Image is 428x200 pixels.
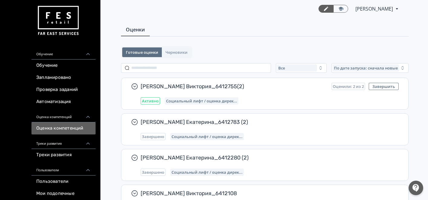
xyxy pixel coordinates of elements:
[126,26,145,33] span: Оценки
[31,149,96,161] a: Треки развития
[172,134,243,139] span: Социальный лифт / оценка директора магазина
[142,134,164,139] span: Завершено
[165,50,188,55] span: Черновики
[142,170,164,175] span: Завершено
[355,5,394,12] span: Анна Петрухина
[333,84,364,89] span: Оценили: 2 из 2
[122,47,162,57] button: Готовые оценки
[31,45,96,60] div: Обучение
[31,96,96,108] a: Автоматизация
[31,161,96,176] div: Пользователи
[166,98,237,103] span: Социальный лифт / оценка директора магазина
[31,176,96,188] a: Пользователи
[31,72,96,84] a: Запланировано
[126,50,158,55] span: Готовые оценки
[332,63,409,73] button: По дате запуска: сначала новые
[31,108,96,122] div: Оценка компетенций
[334,66,398,70] span: По дате запуска: сначала новые
[31,60,96,72] a: Обучение
[172,170,243,175] span: Социальный лифт / оценка директора магазина
[142,98,159,103] span: Активно
[369,83,399,90] button: Завершить
[36,4,80,38] img: https://files.teachbase.ru/system/account/57463/logo/medium-936fc5084dd2c598f50a98b9cbe0469a.png
[31,122,96,134] a: Оценка компетенций
[141,83,327,90] span: [PERSON_NAME] Виктория_6412755(2)
[31,188,96,200] a: Мои подопечные
[333,5,348,13] a: Переключиться в режим ученика
[278,66,285,70] span: Все
[141,154,394,161] span: [PERSON_NAME] Екатерина_6412280 (2)
[141,118,394,126] span: [PERSON_NAME] Екатерина_6412783 (2)
[31,134,96,149] div: Треки развития
[31,84,96,96] a: Проверка заданий
[162,47,191,57] button: Черновики
[276,63,327,73] button: Все
[141,190,394,197] span: [PERSON_NAME] Виктория_6412108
